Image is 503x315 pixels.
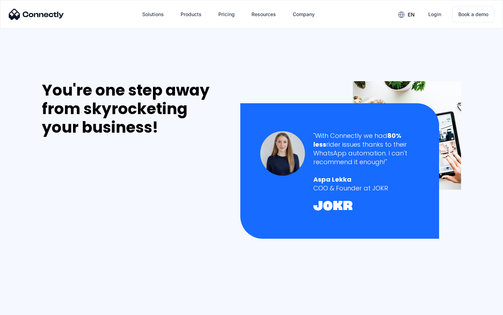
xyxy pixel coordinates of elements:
[313,175,351,184] strong: Aspa Lekka
[218,9,235,19] div: Pricing
[42,145,147,306] iframe: Form 0
[408,10,415,20] div: en
[423,6,447,23] a: Login
[313,131,419,167] div: "With Connectly we had rider issues thanks to their WhatsApp automation. I can't recommend it eno...
[428,9,441,19] div: Login
[42,81,226,136] div: You're one step away from skyrocketing your business!
[313,184,419,192] div: COO & Founder at JOKR
[14,303,42,313] ul: Language list
[9,9,64,20] img: Connectly Logo
[452,6,494,22] a: Book a demo
[142,9,164,19] div: Solutions
[213,6,240,23] a: Pricing
[251,9,276,19] div: Resources
[181,9,202,19] div: Products
[313,131,401,149] strong: 80% less
[293,9,315,19] div: Company
[7,303,42,313] aside: Language selected: English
